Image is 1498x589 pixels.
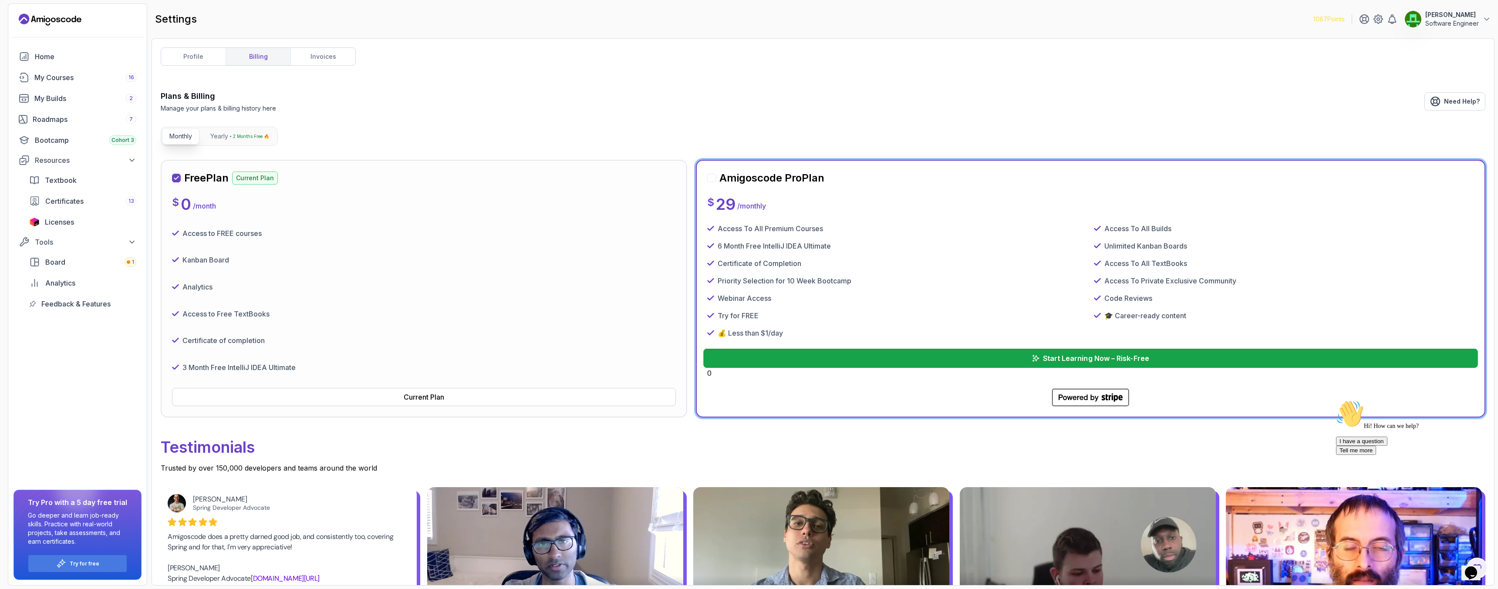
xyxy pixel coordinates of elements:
[13,111,142,128] a: roadmaps
[203,128,277,145] button: Yearly2 Months Free 🔥
[172,195,179,209] p: $
[1104,241,1187,251] p: Unlimited Kanban Boards
[718,328,783,338] p: 💰 Less than $1/day
[155,12,197,26] h2: settings
[13,69,142,86] a: courses
[13,48,142,65] a: home
[162,128,199,145] button: Monthly
[184,171,229,185] h2: Free Plan
[181,195,191,213] p: 0
[1333,397,1489,550] iframe: chat widget
[161,104,276,113] p: Manage your plans & billing history here
[703,349,1478,368] button: Start Learning Now – Risk-Free
[3,40,55,49] button: I have a question
[172,388,676,406] button: Current Plan
[1104,276,1236,286] p: Access To Private Exclusive Community
[70,560,99,567] a: Try for free
[35,155,136,165] div: Resources
[161,463,1485,473] p: Trusted by over 150,000 developers and teams around the world
[13,234,142,250] button: Tools
[182,282,213,292] p: Analytics
[226,48,290,65] a: billing
[193,495,403,504] div: [PERSON_NAME]
[24,253,142,271] a: board
[718,310,759,321] p: Try for FREE
[718,258,801,269] p: Certificate of Completion
[718,293,771,303] p: Webinar Access
[33,114,136,125] div: Roadmaps
[29,218,40,226] img: jetbrains icon
[3,3,31,31] img: :wave:
[111,137,134,144] span: Cohort 3
[129,95,133,102] span: 2
[182,228,262,239] p: Access to FREE courses
[707,349,1474,378] div: 0
[35,237,136,247] div: Tools
[132,259,134,266] span: 1
[161,90,276,102] h3: Plans & Billing
[1104,293,1152,303] p: Code Reviews
[716,195,736,213] p: 29
[1425,19,1479,28] p: Software Engineer
[1404,10,1491,28] button: user profile image[PERSON_NAME]Software Engineer
[1313,15,1345,24] p: 1087 Points
[28,511,127,546] p: Go deeper and learn job-ready skills. Practice with real-world projects, take assessments, and ea...
[24,172,142,189] a: textbook
[1104,223,1171,234] p: Access To All Builds
[161,431,1485,463] p: Testimonials
[3,3,160,58] div: 👋Hi! How can we help?I have a questionTell me more
[1405,11,1421,27] img: user profile image
[34,72,136,83] div: My Courses
[24,274,142,292] a: analytics
[128,198,134,205] span: 13
[182,335,265,346] p: Certificate of completion
[3,49,44,58] button: Tell me more
[718,276,851,286] p: Priority Selection for 10 Week Bootcamp
[718,241,831,251] p: 6 Month Free IntelliJ IDEA Ultimate
[1424,92,1485,111] a: Need Help?
[13,90,142,107] a: builds
[1104,258,1187,269] p: Access To All TextBooks
[35,135,136,145] div: Bootcamp
[193,504,270,512] a: Spring Developer Advocate
[1425,10,1479,19] p: [PERSON_NAME]
[45,257,65,267] span: Board
[182,309,270,319] p: Access to Free TextBooks
[168,532,410,584] div: Amigoscode does a pretty darned good job, and consistently too, covering Spring and for that, I'm...
[24,213,142,231] a: licenses
[3,26,86,33] span: Hi! How can we help?
[34,93,136,104] div: My Builds
[404,392,444,402] div: Current Plan
[45,196,84,206] span: Certificates
[193,201,216,211] p: / month
[1444,97,1480,106] span: Need Help?
[41,299,111,309] span: Feedback & Features
[182,362,296,373] p: 3 Month Free IntelliJ IDEA Ultimate
[182,255,229,265] p: Kanban Board
[1461,554,1489,580] iframe: chat widget
[290,48,355,65] a: invoices
[719,171,824,185] h2: Amigoscode Pro Plan
[45,278,75,288] span: Analytics
[13,131,142,149] a: bootcamp
[129,116,133,123] span: 7
[19,13,81,27] a: Landing page
[251,574,320,583] a: [DOMAIN_NAME][URL]
[128,74,134,81] span: 16
[24,295,142,313] a: feedback
[210,132,228,141] p: Yearly
[707,195,714,209] p: $
[45,175,77,185] span: Textbook
[737,201,766,211] p: / monthly
[1104,310,1186,321] p: 🎓 Career-ready content
[45,217,74,227] span: Licenses
[1043,353,1149,363] p: Start Learning Now – Risk-Free
[232,172,278,185] p: Current Plan
[24,192,142,210] a: certificates
[35,51,136,62] div: Home
[28,555,127,572] button: Try for free
[13,152,142,168] button: Resources
[169,132,192,141] p: Monthly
